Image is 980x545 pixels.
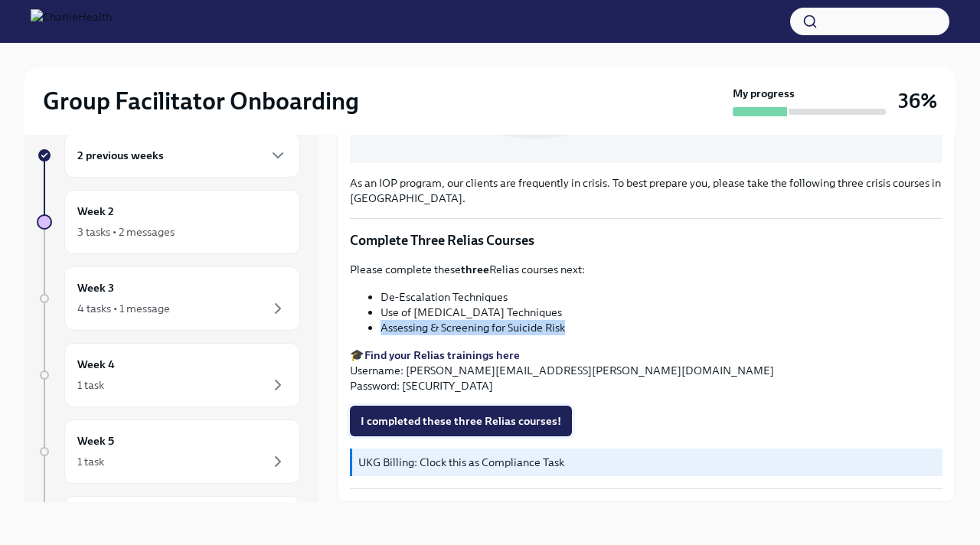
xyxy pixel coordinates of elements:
[350,406,572,436] button: I completed these three Relias courses!
[381,320,942,335] li: Assessing & Screening for Suicide Risk
[43,86,359,116] h2: Group Facilitator Onboarding
[77,377,104,393] div: 1 task
[361,413,561,429] span: I completed these three Relias courses!
[733,86,795,101] strong: My progress
[77,301,170,316] div: 4 tasks • 1 message
[350,348,942,393] p: 🎓 Username: [PERSON_NAME][EMAIL_ADDRESS][PERSON_NAME][DOMAIN_NAME] Password: [SECURITY_DATA]
[898,87,937,115] h3: 36%
[461,263,489,276] strong: three
[381,305,942,320] li: Use of [MEDICAL_DATA] Techniques
[31,9,112,34] img: CharlieHealth
[364,348,520,362] a: Find your Relias trainings here
[37,343,300,407] a: Week 41 task
[350,231,942,250] p: Complete Three Relias Courses
[37,419,300,484] a: Week 51 task
[77,432,114,449] h6: Week 5
[77,279,114,296] h6: Week 3
[77,224,175,240] div: 3 tasks • 2 messages
[64,133,300,178] div: 2 previous weeks
[77,203,114,220] h6: Week 2
[77,356,115,373] h6: Week 4
[350,175,942,206] p: As an IOP program, our clients are frequently in crisis. To best prepare you, please take the fol...
[350,262,942,277] p: Please complete these Relias courses next:
[77,147,164,164] h6: 2 previous weeks
[37,266,300,331] a: Week 34 tasks • 1 message
[37,190,300,254] a: Week 23 tasks • 2 messages
[77,454,104,469] div: 1 task
[381,289,942,305] li: De-Escalation Techniques
[358,455,936,470] p: UKG Billing: Clock this as Compliance Task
